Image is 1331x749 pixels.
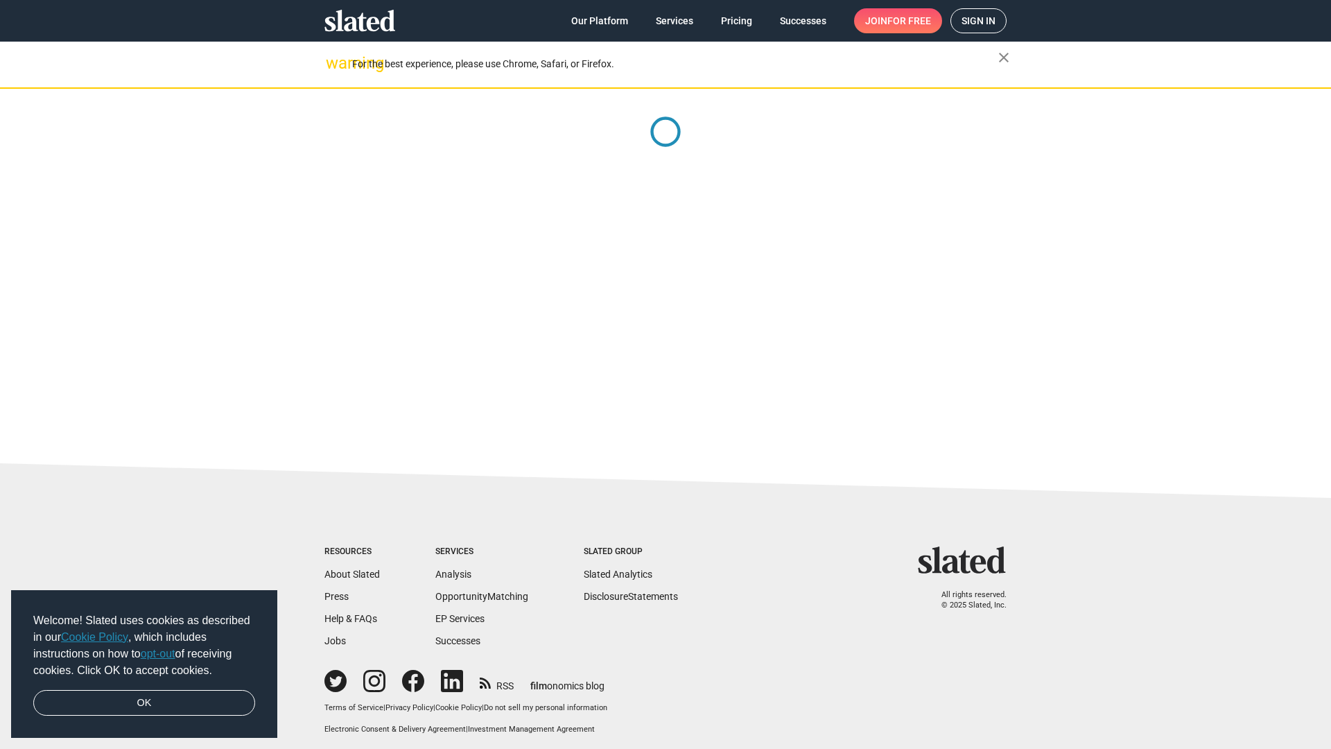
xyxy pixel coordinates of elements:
[435,613,485,624] a: EP Services
[383,703,385,712] span: |
[11,590,277,739] div: cookieconsent
[324,613,377,624] a: Help & FAQs
[560,8,639,33] a: Our Platform
[962,9,995,33] span: Sign in
[324,546,380,558] div: Resources
[433,703,435,712] span: |
[480,671,514,693] a: RSS
[324,703,383,712] a: Terms of Service
[435,635,480,646] a: Successes
[584,591,678,602] a: DisclosureStatements
[995,49,1012,66] mat-icon: close
[324,725,466,734] a: Electronic Consent & Delivery Agreement
[326,55,342,71] mat-icon: warning
[61,631,128,643] a: Cookie Policy
[571,8,628,33] span: Our Platform
[887,8,931,33] span: for free
[769,8,837,33] a: Successes
[435,703,482,712] a: Cookie Policy
[865,8,931,33] span: Join
[435,569,471,580] a: Analysis
[656,8,693,33] span: Services
[854,8,942,33] a: Joinfor free
[33,690,255,716] a: dismiss cookie message
[466,725,468,734] span: |
[324,591,349,602] a: Press
[710,8,763,33] a: Pricing
[721,8,752,33] span: Pricing
[324,569,380,580] a: About Slated
[468,725,595,734] a: Investment Management Agreement
[780,8,826,33] span: Successes
[484,703,607,714] button: Do not sell my personal information
[352,55,998,74] div: For the best experience, please use Chrome, Safari, or Firefox.
[385,703,433,712] a: Privacy Policy
[482,703,484,712] span: |
[584,546,678,558] div: Slated Group
[324,635,346,646] a: Jobs
[927,590,1007,610] p: All rights reserved. © 2025 Slated, Inc.
[435,546,528,558] div: Services
[141,648,175,660] a: opt-out
[530,669,604,693] a: filmonomics blog
[33,612,255,679] span: Welcome! Slated uses cookies as described in our , which includes instructions on how to of recei...
[584,569,652,580] a: Slated Analytics
[435,591,528,602] a: OpportunityMatching
[950,8,1007,33] a: Sign in
[645,8,704,33] a: Services
[530,680,547,691] span: film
